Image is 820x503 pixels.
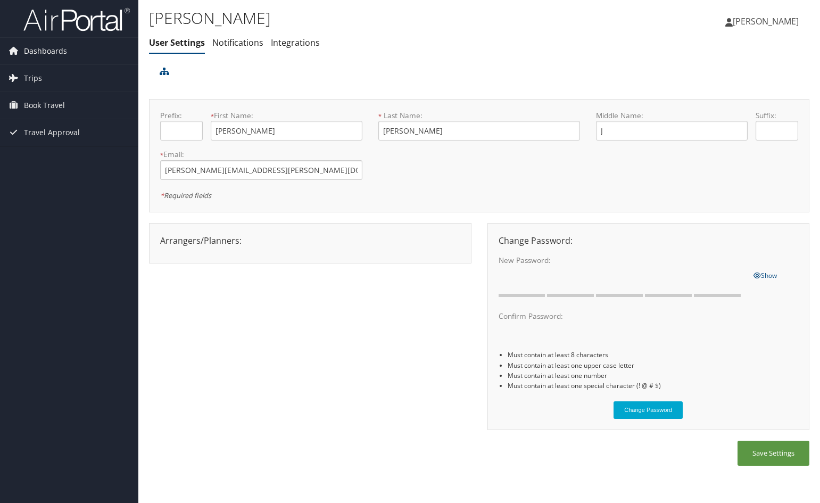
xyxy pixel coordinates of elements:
li: Must contain at least one upper case letter [508,360,798,370]
label: Suffix: [756,110,798,121]
a: Show [753,269,777,281]
li: Must contain at least one number [508,370,798,381]
label: Middle Name: [596,110,748,121]
img: airportal-logo.png [23,7,130,32]
button: Change Password [614,401,683,419]
label: Email: [160,149,362,160]
a: Notifications [212,37,263,48]
div: Change Password: [491,234,807,247]
span: [PERSON_NAME] [733,15,799,27]
label: New Password: [499,255,746,266]
span: Dashboards [24,38,67,64]
label: Last Name: [378,110,581,121]
label: Prefix: [160,110,203,121]
a: [PERSON_NAME] [725,5,809,37]
label: First Name: [211,110,362,121]
span: Show [753,271,777,280]
div: Arrangers/Planners: [152,234,468,247]
a: Integrations [271,37,320,48]
span: Trips [24,65,42,92]
li: Must contain at least one special character (! @ # $) [508,381,798,391]
span: Book Travel [24,92,65,119]
label: Confirm Password: [499,311,746,321]
button: Save Settings [738,441,809,466]
span: Travel Approval [24,119,80,146]
a: User Settings [149,37,205,48]
h1: [PERSON_NAME] [149,7,589,29]
em: Required fields [160,191,211,200]
li: Must contain at least 8 characters [508,350,798,360]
